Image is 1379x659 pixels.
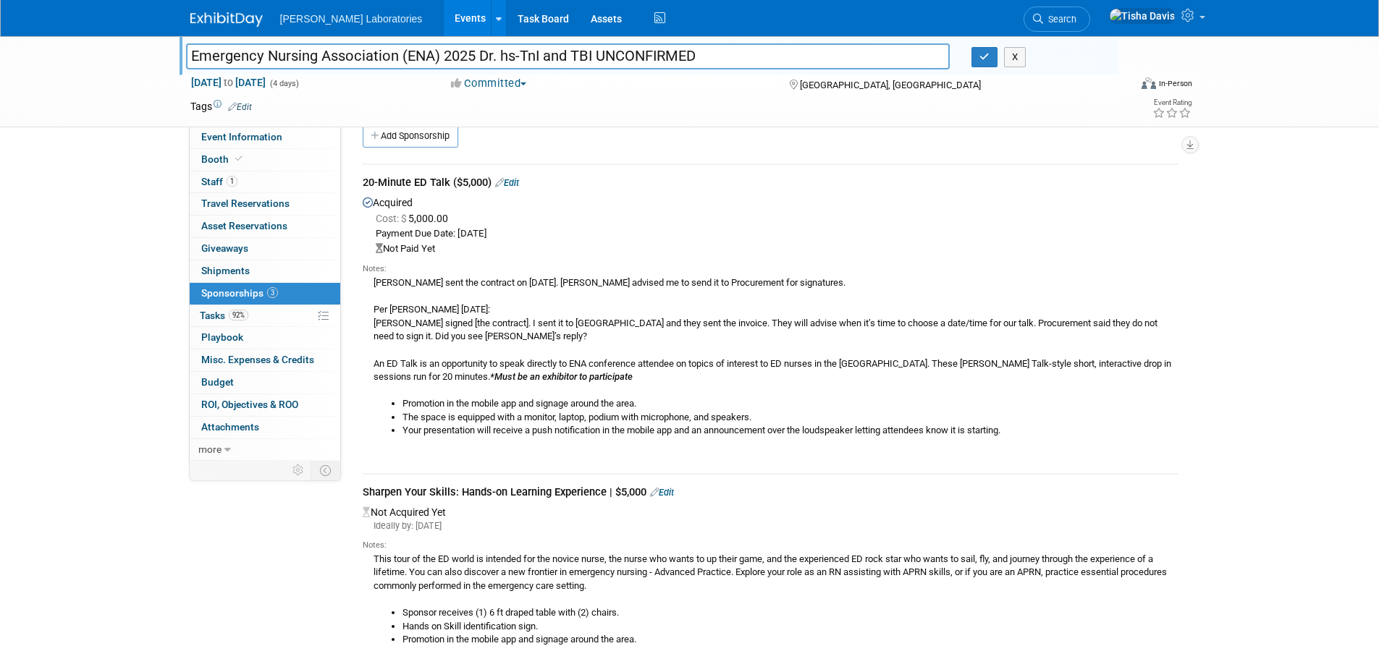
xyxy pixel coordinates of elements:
[190,171,340,193] a: Staff1
[446,76,532,91] button: Committed
[235,155,243,163] i: Booth reservation complete
[269,79,299,88] span: (4 days)
[190,127,340,148] a: Event Information
[376,213,408,224] span: Cost: $
[190,216,340,237] a: Asset Reservations
[363,175,1178,193] div: 20-Minute ED Talk ($5,000)
[1109,8,1176,24] img: Tisha Davis
[490,371,633,382] i: *Must be an exhibitor to participate
[201,131,282,143] span: Event Information
[1142,77,1156,89] img: Format-Inperson.png
[190,349,340,371] a: Misc. Expenses & Credits
[201,399,298,410] span: ROI, Objectives & ROO
[201,287,278,299] span: Sponsorships
[190,439,340,461] a: more
[311,461,340,480] td: Toggle Event Tabs
[201,153,245,165] span: Booth
[363,519,1178,532] div: Ideally by: [DATE]
[190,417,340,438] a: Attachments
[201,421,259,433] span: Attachments
[1024,7,1090,32] a: Search
[201,376,234,388] span: Budget
[363,193,1178,463] div: Acquired
[201,176,237,187] span: Staff
[402,606,1178,620] li: Sponsor receives (1) 6 ft draped table with (2) chairs.
[190,372,340,394] a: Budget
[402,411,1178,425] li: The space is equipped with a monitor, laptop, podium with microphone, and speakers.
[222,77,235,88] span: to
[286,461,311,480] td: Personalize Event Tab Strip
[280,13,423,25] span: [PERSON_NAME] Laboratories
[190,76,266,89] span: [DATE] [DATE]
[402,424,1178,438] li: Your presentation will receive a push notification in the mobile app and an announcement over the...
[201,197,290,209] span: Travel Reservations
[201,220,287,231] span: Asset Reservations
[376,213,454,224] span: 5,000.00
[363,540,1178,551] div: Notes:
[376,242,1178,256] div: Not Paid Yet
[201,242,248,254] span: Giveaways
[267,287,278,298] span: 3
[190,193,340,215] a: Travel Reservations
[227,176,237,187] span: 1
[376,227,1178,241] div: Payment Due Date: [DATE]
[1152,99,1192,106] div: Event Rating
[190,149,340,171] a: Booth
[228,102,252,112] a: Edit
[190,99,252,114] td: Tags
[363,275,1178,459] div: [PERSON_NAME] sent the contract on [DATE]. [PERSON_NAME] advised me to send it to Procurement for...
[495,177,519,188] a: Edit
[363,485,1178,503] div: Sharpen Your Skills: Hands-on Learning Experience | $5,000
[1044,75,1193,97] div: Event Format
[190,283,340,305] a: Sponsorships3
[201,331,243,343] span: Playbook
[190,238,340,260] a: Giveaways
[190,394,340,416] a: ROI, Objectives & ROO
[201,354,314,365] span: Misc. Expenses & Credits
[363,503,1178,658] div: Not Acquired Yet
[363,124,458,148] a: Add Sponsorship
[1158,78,1192,89] div: In-Person
[402,620,1178,634] li: Hands on Skill identification sign.
[402,633,1178,647] li: Promotion in the mobile app and signage around the area.
[190,260,340,282] a: Shipments
[402,397,1178,411] li: Promotion in the mobile app and signage around the area.
[200,310,248,321] span: Tasks
[1004,47,1026,67] button: X
[363,263,1178,275] div: Notes:
[800,80,981,90] span: [GEOGRAPHIC_DATA], [GEOGRAPHIC_DATA]
[190,12,263,27] img: ExhibitDay
[190,305,340,327] a: Tasks92%
[363,551,1178,647] div: This tour of the ED world is intended for the novice nurse, the nurse who wants to up their game,...
[650,487,674,498] a: Edit
[198,443,222,455] span: more
[1043,14,1076,25] span: Search
[201,265,250,276] span: Shipments
[190,327,340,349] a: Playbook
[229,310,248,320] span: 92%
